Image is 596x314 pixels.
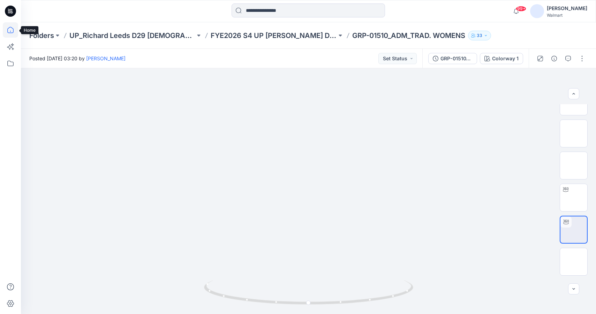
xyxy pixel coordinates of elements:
button: GRP-01510_ADM_TRAD. WOMENS [428,53,477,64]
div: Colorway 1 [492,55,519,62]
div: Walmart [547,13,587,18]
button: 33 [468,31,491,40]
a: Folders [29,31,54,40]
a: FYE2026 S4 UP [PERSON_NAME] D29 [DEMOGRAPHIC_DATA] Sleepwear-fashion [211,31,337,40]
a: UP_Richard Leeds D29 [DEMOGRAPHIC_DATA] Fashion Sleep [69,31,195,40]
img: avatar [530,4,544,18]
p: 33 [477,32,482,39]
div: GRP-01510_ADM_TRAD. WOMENS [440,55,473,62]
button: Colorway 1 [480,53,523,64]
span: 99+ [516,6,526,12]
span: Posted [DATE] 03:20 by [29,55,126,62]
div: [PERSON_NAME] [547,4,587,13]
button: Details [549,53,560,64]
p: GRP-01510_ADM_TRAD. WOMENS [352,31,465,40]
a: [PERSON_NAME] [86,55,126,61]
